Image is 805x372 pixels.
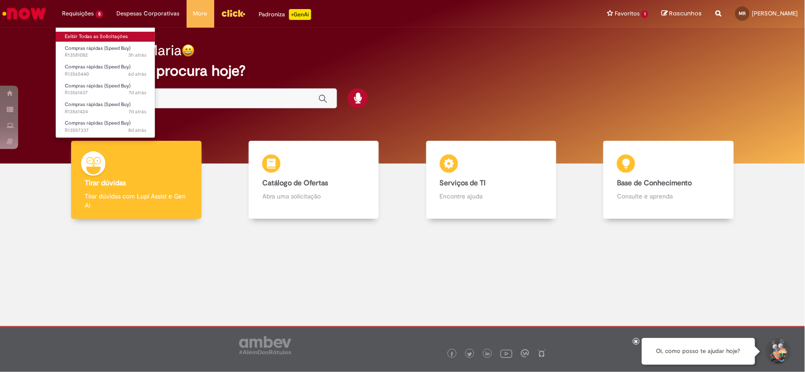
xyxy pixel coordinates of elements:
[56,81,155,98] a: Aberto R13561437 : Compras rápidas (Speed Buy)
[468,352,472,357] img: logo_footer_twitter.png
[65,108,146,116] span: R13561424
[259,9,311,20] div: Padroniza
[262,179,328,188] b: Catálogo de Ofertas
[440,192,543,201] p: Encontre ajuda
[128,71,146,77] span: 6d atrás
[48,141,225,219] a: Tirar dúvidas Tirar dúvidas com Lupi Assist e Gen Ai
[239,336,291,354] img: logo_footer_ambev_rotulo_gray.png
[56,43,155,60] a: Aberto R13581082 : Compras rápidas (Speed Buy)
[129,89,146,96] span: 7d atrás
[65,101,130,108] span: Compras rápidas (Speed Buy)
[1,5,48,23] img: ServiceNow
[65,52,146,59] span: R13581082
[615,9,640,18] span: Favoritos
[617,192,720,201] p: Consulte e aprenda
[642,338,755,365] div: Oi, como posso te ajudar hoje?
[752,10,798,17] span: [PERSON_NAME]
[65,63,130,70] span: Compras rápidas (Speed Buy)
[85,179,126,188] b: Tirar dúvidas
[65,45,130,52] span: Compras rápidas (Speed Buy)
[739,10,746,16] span: MR
[55,27,155,138] ul: Requisições
[580,141,757,219] a: Base de Conhecimento Consulte e aprenda
[662,10,702,18] a: Rascunhos
[641,10,648,18] span: 1
[56,118,155,135] a: Aberto R13557337 : Compras rápidas (Speed Buy)
[128,52,146,58] span: 3h atrás
[521,349,529,358] img: logo_footer_workplace.png
[403,141,580,219] a: Serviços de TI Encontre ajuda
[65,127,146,134] span: R13557337
[117,9,180,18] span: Despesas Corporativas
[262,192,365,201] p: Abra uma solicitação
[128,127,146,134] time: 23/09/2025 08:10:18
[65,71,146,78] span: R13565440
[221,6,246,20] img: click_logo_yellow_360x200.png
[62,9,94,18] span: Requisições
[129,108,146,115] span: 7d atrás
[128,71,146,77] time: 25/09/2025 09:35:21
[56,32,155,42] a: Exibir Todas as Solicitações
[65,89,146,97] span: R13561437
[225,141,403,219] a: Catálogo de Ofertas Abra uma solicitação
[65,82,130,89] span: Compras rápidas (Speed Buy)
[128,127,146,134] span: 8d atrás
[486,352,490,357] img: logo_footer_linkedin.png
[670,9,702,18] span: Rascunhos
[96,10,103,18] span: 5
[85,192,188,210] p: Tirar dúvidas com Lupi Assist e Gen Ai
[501,348,512,359] img: logo_footer_youtube.png
[289,9,311,20] p: +GenAi
[182,44,195,57] img: happy-face.png
[56,62,155,79] a: Aberto R13565440 : Compras rápidas (Speed Buy)
[129,108,146,115] time: 24/09/2025 08:08:01
[538,349,546,358] img: logo_footer_naosei.png
[440,179,486,188] b: Serviços de TI
[128,52,146,58] time: 30/09/2025 11:55:05
[193,9,207,18] span: More
[450,352,454,357] img: logo_footer_facebook.png
[75,63,730,79] h2: O que você procura hoje?
[617,179,692,188] b: Base de Conhecimento
[129,89,146,96] time: 24/09/2025 08:12:31
[65,120,130,126] span: Compras rápidas (Speed Buy)
[764,338,791,365] button: Iniciar Conversa de Suporte
[56,100,155,116] a: Aberto R13561424 : Compras rápidas (Speed Buy)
